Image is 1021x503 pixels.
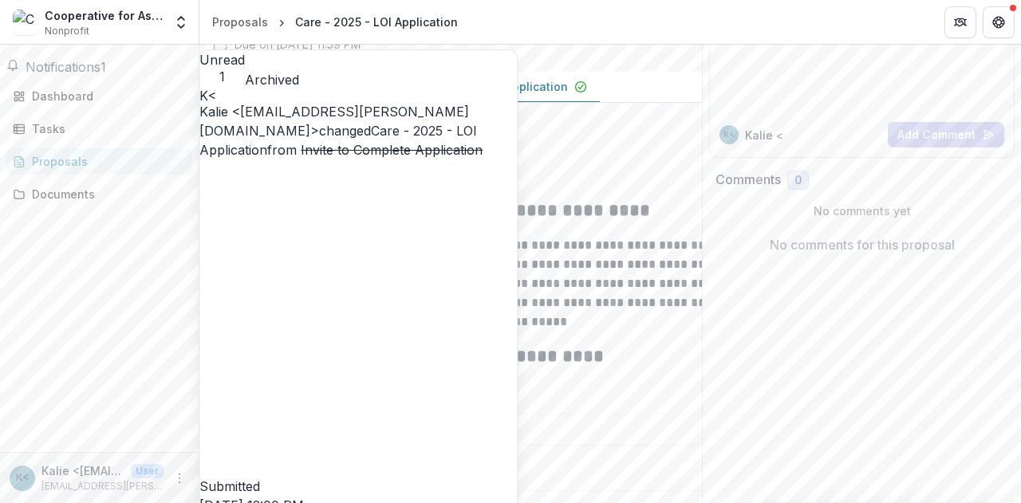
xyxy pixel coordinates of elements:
[745,127,783,143] p: Kalie <
[13,10,38,35] img: Cooperative for Assistance and Relief Everywhere, Inc.
[206,10,464,33] nav: breadcrumb
[212,14,268,30] div: Proposals
[6,148,192,175] a: Proposals
[32,120,179,137] div: Tasks
[131,464,164,478] p: User
[45,24,89,38] span: Nonprofit
[888,122,1004,147] button: Add Comment
[199,102,517,496] p: changed from
[6,181,192,207] a: Documents
[45,7,164,24] div: Cooperative for Assistance and Relief Everywhere, Inc.
[16,473,29,483] div: Kalie <kalie.lasiter@care.org>
[6,57,106,77] button: Notifications1
[199,89,517,102] div: Kalie <kalie.lasiter@care.org>
[32,186,179,202] div: Documents
[41,462,124,479] p: Kalie <[EMAIL_ADDRESS][PERSON_NAME][DOMAIN_NAME]>
[199,478,260,494] span: Submitted
[170,469,189,488] button: More
[32,88,179,104] div: Dashboard
[199,104,469,139] span: Kalie <[EMAIL_ADDRESS][PERSON_NAME][DOMAIN_NAME]>
[199,69,245,84] span: 1
[715,172,781,187] h2: Comments
[6,116,192,142] a: Tasks
[170,6,192,38] button: Open entity switcher
[295,14,458,30] div: Care - 2025 - LOI Application
[32,153,179,170] div: Proposals
[6,83,192,109] a: Dashboard
[101,59,106,75] span: 1
[944,6,976,38] button: Partners
[301,142,483,158] s: Invite to Complete Application
[794,174,802,187] span: 0
[199,123,477,158] a: Care - 2025 - LOI Application
[41,479,164,493] p: [EMAIL_ADDRESS][PERSON_NAME][DOMAIN_NAME]
[206,10,274,33] a: Proposals
[770,235,955,254] p: No comments for this proposal
[26,59,101,75] span: Notifications
[245,70,299,89] button: Archived
[199,50,245,84] button: Unread
[983,6,1015,38] button: Get Help
[723,131,735,139] div: Kalie <kalie.lasiter@care.org>
[715,202,1008,219] p: No comments yet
